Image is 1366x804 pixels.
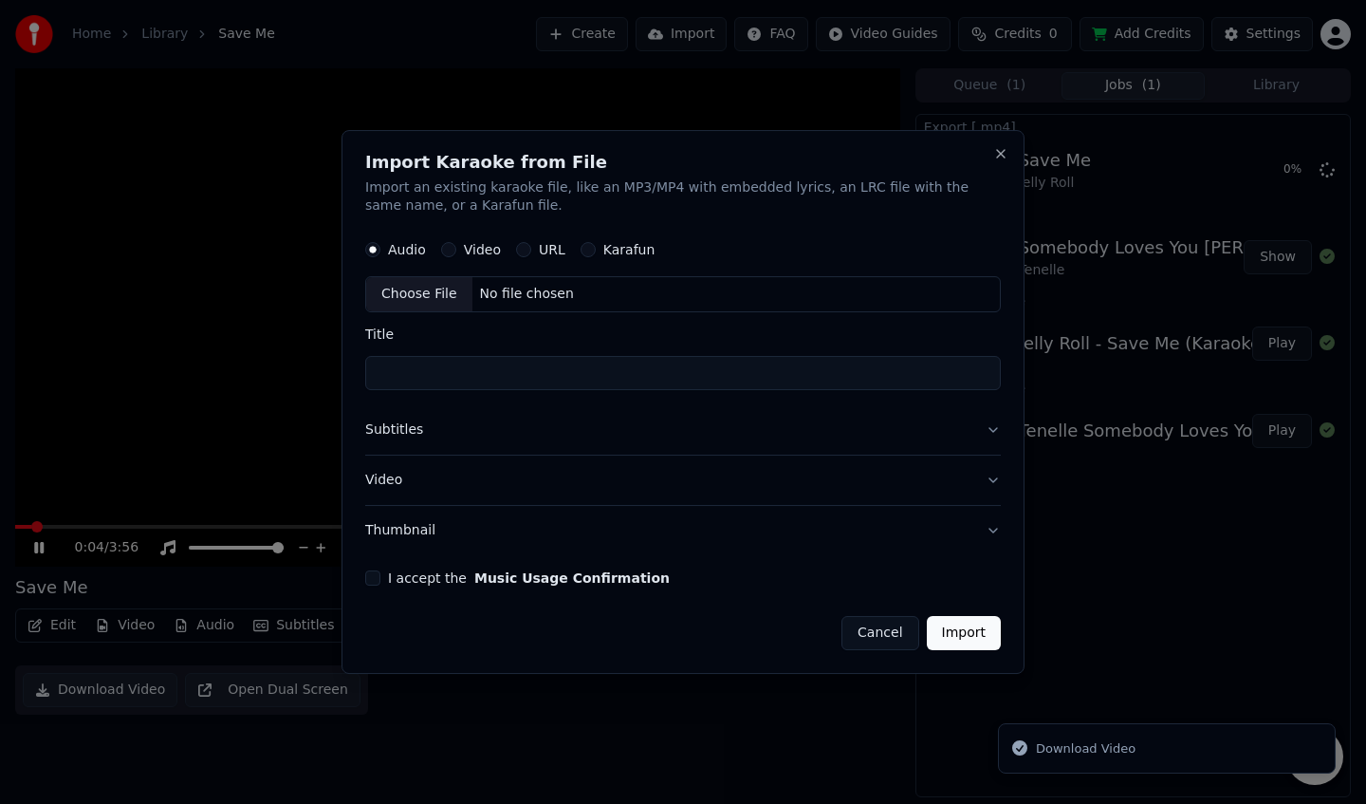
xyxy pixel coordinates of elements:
[539,244,565,257] label: URL
[388,244,426,257] label: Audio
[464,244,501,257] label: Video
[366,278,472,312] div: Choose File
[472,286,581,305] div: No file chosen
[365,456,1001,505] button: Video
[603,244,655,257] label: Karafun
[365,506,1001,555] button: Thumbnail
[388,571,670,585] label: I accept the
[841,616,918,650] button: Cancel
[365,406,1001,456] button: Subtitles
[474,571,670,585] button: I accept the
[365,178,1001,216] p: Import an existing karaoke file, like an MP3/MP4 with embedded lyrics, an LRC file with the same ...
[365,154,1001,171] h2: Import Karaoke from File
[365,328,1001,342] label: Title
[927,616,1001,650] button: Import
